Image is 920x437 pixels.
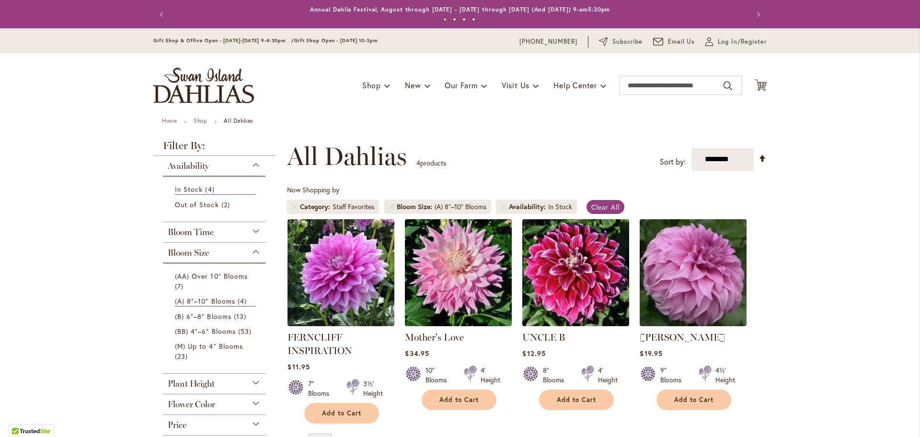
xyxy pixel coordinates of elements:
div: In Stock [548,202,572,212]
span: Availability [509,202,548,212]
span: Availability [168,161,209,171]
div: 7" Blooms [308,379,335,398]
a: Remove Category Staff Favorites [292,204,298,210]
span: Bloom Size [168,248,209,258]
span: Category [300,202,333,212]
a: Home [162,117,177,124]
a: (BB) 4"–6" Blooms 53 [175,326,256,336]
span: Our Farm [445,80,477,90]
span: Subscribe [612,37,643,47]
a: (M) Up to 4" Blooms 23 [175,341,256,361]
button: Next [747,5,767,24]
a: FERNCLIFF INSPIRATION [287,331,352,356]
span: In Stock [175,185,203,194]
span: Out of Stock [175,200,219,209]
div: 9" Blooms [660,366,687,385]
span: $12.95 [522,349,545,358]
span: Shop [362,80,381,90]
a: [PHONE_NUMBER] [519,37,577,47]
span: (M) Up to 4" Blooms [175,342,243,351]
span: Now Shopping by [287,185,339,194]
span: New [405,80,421,90]
span: Visit Us [502,80,529,90]
span: Clear All [591,202,620,212]
a: store logo [153,68,254,103]
span: $34.95 [405,349,429,358]
a: [PERSON_NAME] [640,331,725,343]
a: Mother's Love [405,319,512,328]
a: Ferncliff Inspiration [287,319,394,328]
a: (AA) Over 10" Blooms 7 [175,271,256,291]
a: Vassio Meggos [640,319,747,328]
span: 23 [175,351,190,361]
span: Gift Shop & Office Open - [DATE]-[DATE] 9-4:30pm / [153,37,294,44]
a: Subscribe [599,37,643,47]
span: Flower Color [168,399,215,410]
img: Vassio Meggos [640,219,747,326]
div: 8" Blooms [543,366,570,385]
span: 13 [234,311,249,321]
span: Gift Shop Open - [DATE] 10-3pm [294,37,378,44]
span: Email Us [668,37,695,47]
span: Add to Cart [439,396,479,404]
div: 4' Height [598,366,618,385]
div: Staff Favorites [333,202,374,212]
a: Clear All [586,200,624,214]
span: Plant Height [168,378,215,389]
span: $11.95 [287,362,310,371]
a: Email Us [653,37,695,47]
span: Price [168,420,186,430]
a: Remove Availability In Stock [501,204,506,210]
span: 4 [238,296,249,306]
a: UNCLE B [522,331,565,343]
span: (BB) 4"–6" Blooms [175,327,236,336]
label: Sort by: [660,153,686,171]
button: Add to Cart [304,403,379,424]
span: 7 [175,281,186,291]
span: Log In/Register [718,37,767,47]
div: 4' Height [481,366,500,385]
button: 2 of 4 [453,18,456,21]
span: (A) 8"–10" Blooms [175,296,235,306]
span: 4 [416,158,420,167]
a: Shop [194,117,207,124]
button: Add to Cart [422,390,496,410]
a: Mother's Love [405,331,464,343]
a: Log In/Register [705,37,767,47]
span: Bloom Size [397,202,435,212]
a: Remove Bloom Size (A) 8"–10" Blooms [389,204,394,210]
a: In Stock 4 [175,184,256,195]
span: All Dahlias [287,142,407,171]
span: 4 [205,184,217,194]
strong: All Dahlias [224,117,253,124]
span: Add to Cart [674,396,713,404]
img: Ferncliff Inspiration [287,219,394,326]
div: 3½' Height [363,379,383,398]
a: (B) 6"–8" Blooms 13 [175,311,256,321]
span: $19.95 [640,349,662,358]
span: Add to Cart [322,409,361,417]
div: 4½' Height [715,366,735,385]
button: 4 of 4 [472,18,475,21]
div: 10" Blooms [425,366,452,385]
button: Previous [153,5,172,24]
a: (A) 8"–10" Blooms 4 [175,296,256,307]
strong: Filter By: [153,141,275,156]
p: products [416,155,446,171]
a: Out of Stock 2 [175,200,256,210]
div: (A) 8"–10" Blooms [435,202,486,212]
a: Uncle B [522,319,629,328]
button: Add to Cart [539,390,614,410]
span: 53 [238,326,254,336]
span: Bloom Time [168,227,214,237]
span: (AA) Over 10" Blooms [175,272,248,281]
span: Add to Cart [557,396,596,404]
img: Mother's Love [405,219,512,326]
span: Help Center [553,80,597,90]
img: Uncle B [522,219,629,326]
a: Annual Dahlia Festival, August through [DATE] - [DATE] through [DATE] (And [DATE]) 9-am5:30pm [310,6,610,13]
button: 1 of 4 [443,18,447,21]
button: 3 of 4 [462,18,466,21]
span: 2 [221,200,232,210]
span: (B) 6"–8" Blooms [175,312,231,321]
